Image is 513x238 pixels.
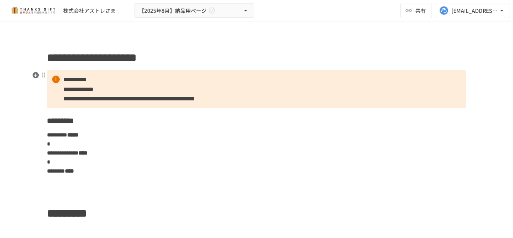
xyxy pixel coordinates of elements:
[435,3,510,18] button: [EMAIL_ADDRESS][DOMAIN_NAME]
[451,6,498,15] div: [EMAIL_ADDRESS][DOMAIN_NAME]
[9,5,57,17] img: mMP1OxWUAhQbsRWCurg7vIHe5HqDpP7qZo7fRoNLXQh
[134,3,254,18] button: 【2025年8月】納品用ページ
[400,3,432,18] button: 共有
[139,6,207,15] span: 【2025年8月】納品用ページ
[63,7,116,15] div: 株式会社アストレさま
[415,6,426,15] span: 共有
